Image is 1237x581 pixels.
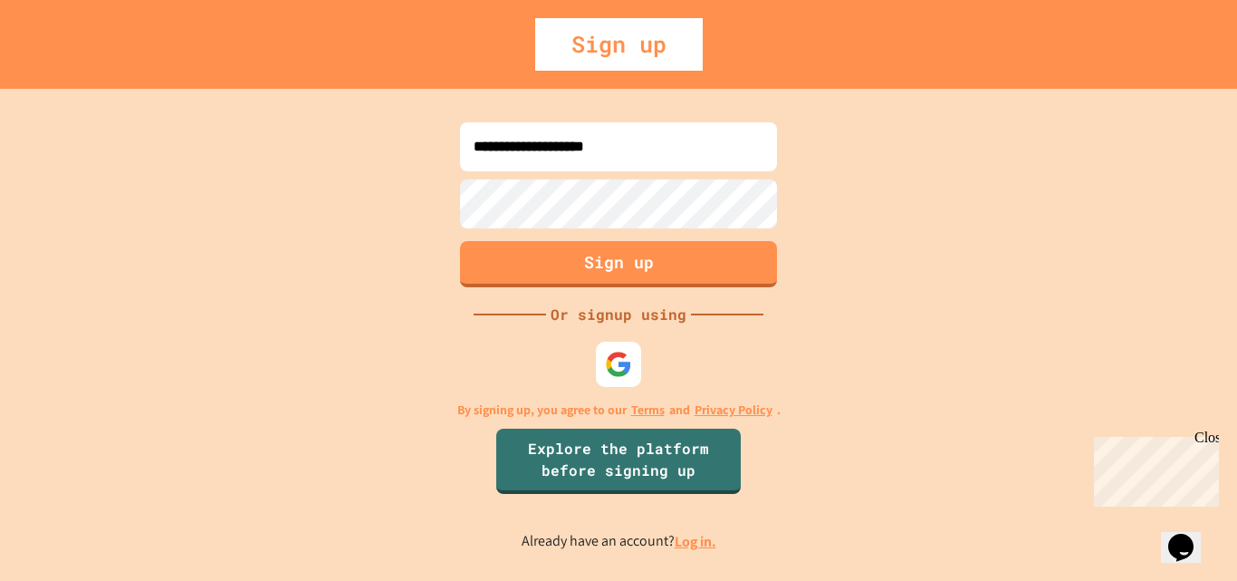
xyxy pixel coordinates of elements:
a: Log in. [675,532,716,551]
p: By signing up, you agree to our and . [457,401,781,420]
div: Chat with us now!Close [7,7,125,115]
div: Sign up [535,18,703,71]
iframe: chat widget [1161,508,1219,563]
a: Privacy Policy [695,401,772,420]
a: Terms [631,401,665,420]
iframe: chat widget [1087,430,1219,507]
a: Explore the platform before signing up [496,429,741,494]
img: google-icon.svg [605,351,632,378]
button: Sign up [460,241,777,287]
div: Or signup using [546,304,691,325]
p: Already have an account? [522,530,716,553]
